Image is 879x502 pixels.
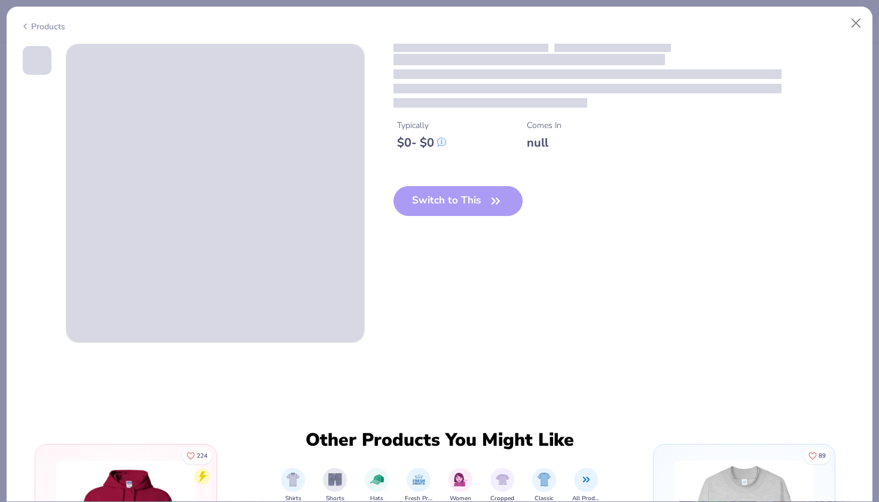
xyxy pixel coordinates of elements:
[579,473,593,486] img: All Products Image
[397,135,446,150] div: $ 0 - $ 0
[845,12,868,35] button: Close
[20,20,65,33] div: Products
[538,473,551,486] img: Classic Image
[182,448,212,464] button: Like
[397,119,446,132] div: Typically
[370,473,384,486] img: Hats Image
[328,473,342,486] img: Shorts Image
[298,430,581,451] div: Other Products You Might Like
[286,473,300,486] img: Shirts Image
[197,453,207,459] span: 224
[804,448,830,464] button: Like
[527,119,561,132] div: Comes In
[496,473,509,486] img: Cropped Image
[819,453,826,459] span: 89
[412,473,426,486] img: Fresh Prints Image
[454,473,468,486] img: Women Image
